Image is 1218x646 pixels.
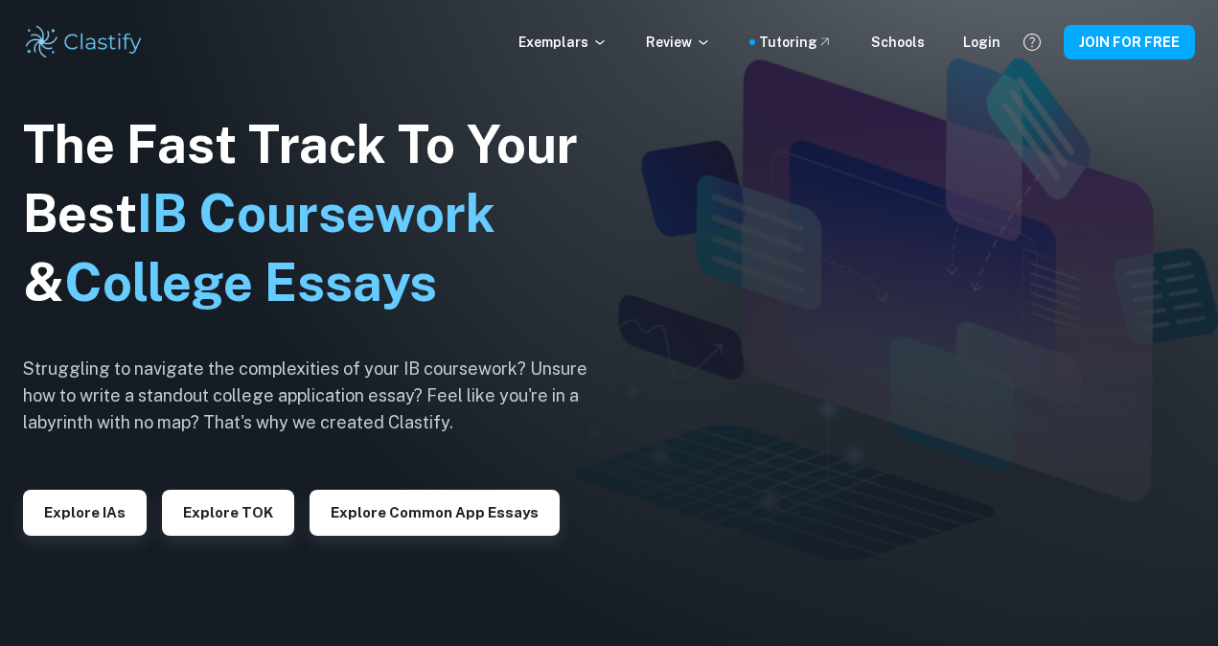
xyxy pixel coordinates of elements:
[162,502,294,520] a: Explore TOK
[759,32,833,53] a: Tutoring
[646,32,711,53] p: Review
[23,490,147,536] button: Explore IAs
[23,356,617,436] h6: Struggling to navigate the complexities of your IB coursework? Unsure how to write a standout col...
[871,32,925,53] a: Schools
[310,490,560,536] button: Explore Common App essays
[162,490,294,536] button: Explore TOK
[310,502,560,520] a: Explore Common App essays
[23,502,147,520] a: Explore IAs
[23,110,617,317] h1: The Fast Track To Your Best &
[137,183,495,243] span: IB Coursework
[1016,26,1048,58] button: Help and Feedback
[963,32,1000,53] a: Login
[1064,25,1195,59] button: JOIN FOR FREE
[23,23,145,61] img: Clastify logo
[64,252,437,312] span: College Essays
[518,32,608,53] p: Exemplars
